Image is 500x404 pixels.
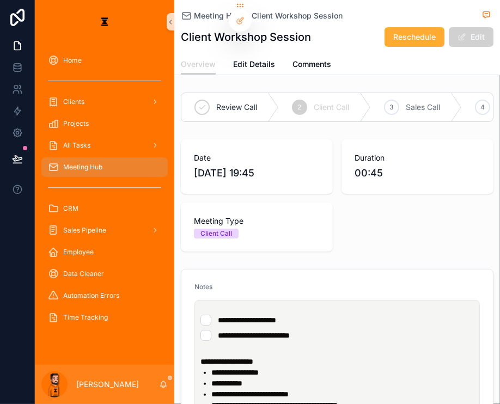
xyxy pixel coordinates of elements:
[406,102,440,113] span: Sales Call
[480,103,485,112] span: 4
[233,54,275,76] a: Edit Details
[41,51,168,70] a: Home
[41,199,168,218] a: CRM
[41,242,168,262] a: Employee
[194,283,212,291] span: Notes
[181,29,311,45] h1: Client Workshop Session
[194,166,320,181] span: [DATE] 19:45
[385,27,444,47] button: Reschedule
[200,229,232,238] div: Client Call
[216,102,257,113] span: Review Call
[252,10,343,21] a: Client Workshop Session
[41,157,168,177] a: Meeting Hub
[314,102,349,113] span: Client Call
[63,119,89,128] span: Projects
[35,44,174,340] div: scrollable content
[292,59,331,70] span: Comments
[194,10,241,21] span: Meeting Hub
[292,54,331,76] a: Comments
[194,216,320,227] span: Meeting Type
[63,97,84,106] span: Clients
[181,54,216,75] a: Overview
[390,103,394,112] span: 3
[194,152,320,163] span: Date
[355,152,480,163] span: Duration
[76,379,139,390] p: [PERSON_NAME]
[41,136,168,155] a: All Tasks
[63,204,78,213] span: CRM
[355,166,480,181] span: 00:45
[41,114,168,133] a: Projects
[393,32,436,42] span: Reschedule
[41,92,168,112] a: Clients
[96,13,113,30] img: App logo
[63,248,94,256] span: Employee
[41,286,168,305] a: Automation Errors
[63,291,119,300] span: Automation Errors
[63,226,106,235] span: Sales Pipeline
[63,56,82,65] span: Home
[63,270,104,278] span: Data Cleaner
[63,163,102,172] span: Meeting Hub
[41,221,168,240] a: Sales Pipeline
[181,10,241,21] a: Meeting Hub
[41,264,168,284] a: Data Cleaner
[233,59,275,70] span: Edit Details
[298,103,302,112] span: 2
[181,59,216,70] span: Overview
[63,141,90,150] span: All Tasks
[449,27,493,47] button: Edit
